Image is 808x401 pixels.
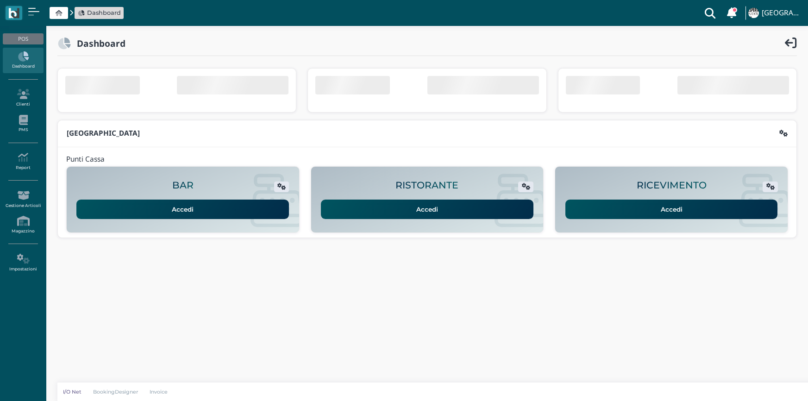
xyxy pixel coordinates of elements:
a: Accedi [565,200,778,219]
h4: [GEOGRAPHIC_DATA] [762,9,802,17]
a: Report [3,149,43,174]
img: ... [748,8,758,18]
a: Dashboard [78,8,121,17]
h4: Punti Cassa [66,156,105,163]
h2: RISTORANTE [395,180,458,191]
span: Dashboard [87,8,121,17]
h2: RICEVIMENTO [637,180,707,191]
h2: Dashboard [71,38,125,48]
a: Magazzino [3,212,43,238]
h2: BAR [172,180,194,191]
img: logo [8,8,19,19]
a: Accedi [321,200,533,219]
a: ... [GEOGRAPHIC_DATA] [747,2,802,24]
a: Dashboard [3,48,43,73]
a: Gestione Articoli [3,187,43,212]
a: PMS [3,111,43,137]
iframe: Help widget launcher [742,372,800,393]
b: [GEOGRAPHIC_DATA] [67,128,140,138]
div: POS [3,33,43,44]
a: Accedi [76,200,289,219]
a: Impostazioni [3,250,43,276]
a: Clienti [3,85,43,111]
